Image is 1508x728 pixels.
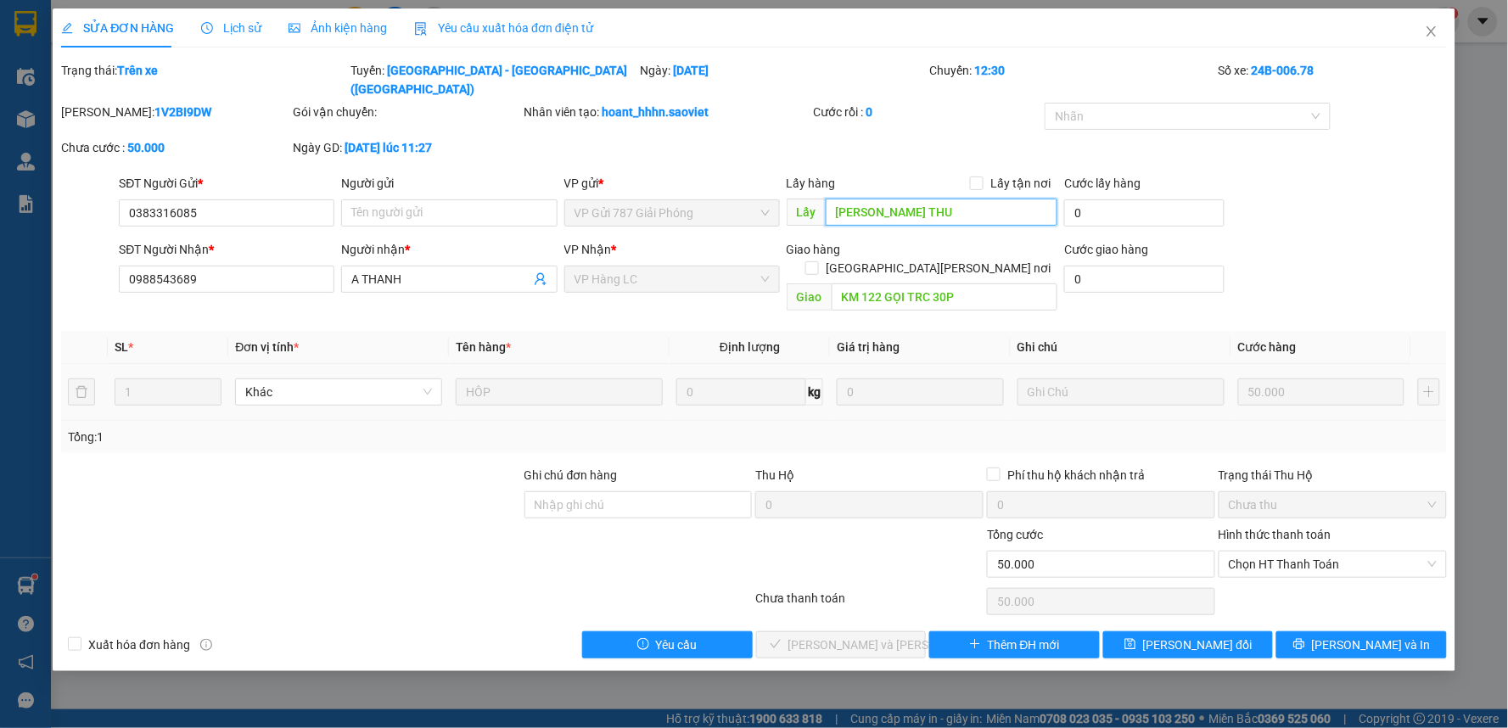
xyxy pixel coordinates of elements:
span: Định lượng [720,340,780,354]
span: Cước hàng [1238,340,1297,354]
button: exclamation-circleYêu cầu [582,631,753,658]
div: VP gửi [564,174,780,193]
div: Ngày GD: [293,138,521,157]
span: Thu Hộ [755,468,794,482]
b: 50.000 [127,141,165,154]
span: Ảnh kiện hàng [289,21,387,35]
label: Cước giao hàng [1064,243,1148,256]
input: Cước giao hàng [1064,266,1225,293]
span: VP Hàng LC [575,266,770,292]
button: printer[PERSON_NAME] và In [1276,631,1447,658]
span: Lấy hàng [787,176,836,190]
input: Dọc đường [826,199,1058,226]
span: Khác [245,379,432,405]
button: save[PERSON_NAME] đổi [1103,631,1274,658]
span: kg [806,378,823,406]
span: user-add [534,272,547,286]
div: SĐT Người Nhận [119,240,334,259]
span: Yêu cầu [656,636,698,654]
span: SL [115,340,128,354]
span: Lịch sử [201,21,261,35]
span: Tổng cước [987,528,1043,541]
input: 0 [837,378,1004,406]
button: plusThêm ĐH mới [929,631,1100,658]
button: delete [68,378,95,406]
span: [PERSON_NAME] đổi [1143,636,1253,654]
div: Chưa thanh toán [754,589,985,619]
span: info-circle [200,639,212,651]
div: Số xe: [1217,61,1449,98]
input: Cước lấy hàng [1064,199,1225,227]
th: Ghi chú [1011,331,1231,364]
span: Giá trị hàng [837,340,900,354]
div: Chuyến: [928,61,1217,98]
span: SỬA ĐƠN HÀNG [61,21,174,35]
span: exclamation-circle [637,638,649,652]
div: Gói vận chuyển: [293,103,521,121]
input: Ghi chú đơn hàng [524,491,753,518]
span: Tên hàng [456,340,511,354]
span: Chọn HT Thanh Toán [1229,552,1437,577]
div: Tổng: 1 [68,428,582,446]
span: Xuất hóa đơn hàng [81,636,197,654]
label: Cước lấy hàng [1064,176,1141,190]
span: VP Gửi 787 Giải Phóng [575,200,770,226]
b: [DATE] lúc 11:27 [345,141,432,154]
span: Thêm ĐH mới [988,636,1060,654]
b: 1V2BI9DW [154,105,211,119]
img: icon [414,22,428,36]
b: Trên xe [117,64,158,77]
b: [GEOGRAPHIC_DATA] - [GEOGRAPHIC_DATA] ([GEOGRAPHIC_DATA]) [350,64,627,96]
input: Ghi Chú [1017,378,1225,406]
b: 24B-006.78 [1252,64,1315,77]
div: Chưa cước : [61,138,289,157]
b: [DATE] [673,64,709,77]
span: plus [969,638,981,652]
span: Đơn vị tính [235,340,299,354]
span: Chưa thu [1229,492,1437,518]
div: Tuyến: [349,61,638,98]
div: Nhân viên tạo: [524,103,810,121]
div: Cước rồi : [814,103,1042,121]
label: Ghi chú đơn hàng [524,468,618,482]
b: hoant_hhhn.saoviet [603,105,709,119]
span: VP Nhận [564,243,612,256]
span: printer [1293,638,1305,652]
input: Dọc đường [832,283,1058,311]
b: 12:30 [974,64,1005,77]
div: Ngày: [638,61,928,98]
div: Trạng thái Thu Hộ [1219,466,1447,484]
button: Close [1408,8,1455,56]
button: plus [1418,378,1439,406]
div: Người nhận [341,240,557,259]
div: SĐT Người Gửi [119,174,334,193]
span: close [1425,25,1438,38]
button: check[PERSON_NAME] và [PERSON_NAME] hàng [756,631,927,658]
input: VD: Bàn, Ghế [456,378,663,406]
span: [PERSON_NAME] và In [1312,636,1431,654]
div: Trạng thái: [59,61,349,98]
span: Lấy tận nơi [984,174,1057,193]
span: Giao hàng [787,243,841,256]
span: Lấy [787,199,826,226]
input: 0 [1238,378,1405,406]
span: edit [61,22,73,34]
span: picture [289,22,300,34]
span: Phí thu hộ khách nhận trả [1001,466,1152,484]
span: [GEOGRAPHIC_DATA][PERSON_NAME] nơi [819,259,1057,277]
label: Hình thức thanh toán [1219,528,1331,541]
span: clock-circle [201,22,213,34]
b: 0 [866,105,873,119]
span: Yêu cầu xuất hóa đơn điện tử [414,21,593,35]
div: Người gửi [341,174,557,193]
span: Giao [787,283,832,311]
span: save [1124,638,1136,652]
div: [PERSON_NAME]: [61,103,289,121]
